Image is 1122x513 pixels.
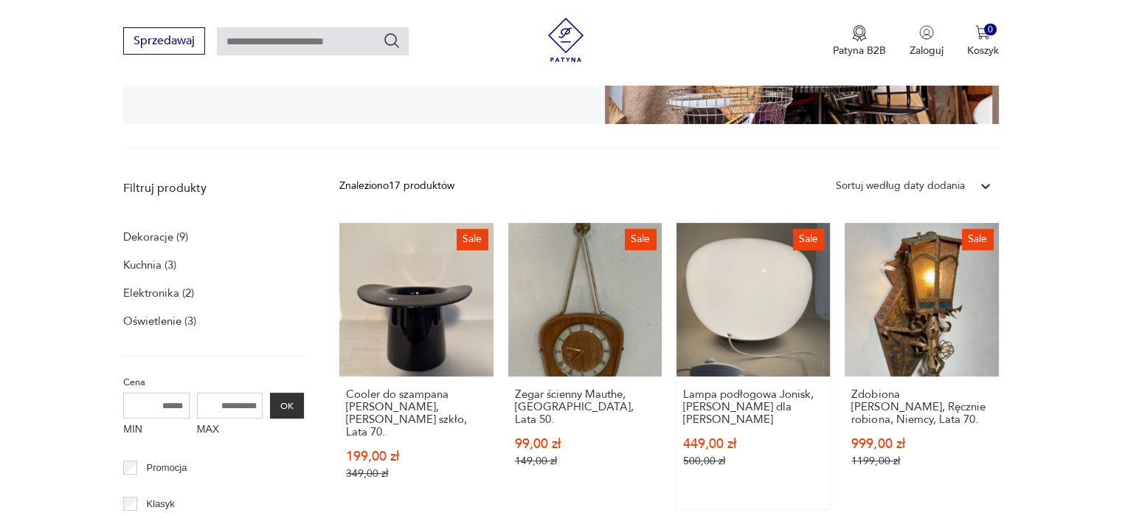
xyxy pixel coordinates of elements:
[836,178,965,194] div: Sortuj według daty dodania
[851,438,991,450] p: 999,00 zł
[123,311,196,331] a: Oświetlenie (3)
[845,223,998,509] a: SaleZdobiona Miedziana Latarnia, Ręcznie robiona, Niemcy, Lata 70.Zdobiona [PERSON_NAME], Ręcznie...
[123,255,176,275] a: Kuchnia (3)
[270,393,304,419] button: OK
[967,44,999,58] p: Koszyk
[544,18,588,62] img: Patyna - sklep z meblami i dekoracjami vintage
[833,25,886,58] a: Ikona medaluPatyna B2B
[683,438,823,450] p: 449,00 zł
[383,32,401,49] button: Szukaj
[346,388,486,438] h3: Cooler do szampana [PERSON_NAME], [PERSON_NAME] szkło, Lata 70.
[984,24,997,36] div: 0
[123,283,194,303] a: Elektronika (2)
[676,223,830,509] a: SaleLampa podłogowa Jonisk, Carl Öjerstam dla IkeaLampa podłogowa Jonisk, [PERSON_NAME] dla [PERS...
[919,25,934,40] img: Ikonka użytkownika
[346,450,486,463] p: 199,00 zł
[515,455,655,467] p: 149,00 zł
[851,455,991,467] p: 1199,00 zł
[123,27,205,55] button: Sprzedawaj
[515,438,655,450] p: 99,00 zł
[833,44,886,58] p: Patyna B2B
[123,37,205,47] a: Sprzedawaj
[123,180,304,196] p: Filtruj produkty
[339,223,493,509] a: SaleCooler do szampana Leonardo, Czarne szkło, Lata 70.Cooler do szampana [PERSON_NAME], [PERSON_...
[851,388,991,426] h3: Zdobiona [PERSON_NAME], Ręcznie robiona, Niemcy, Lata 70.
[910,25,943,58] button: Zaloguj
[123,419,190,442] label: MIN
[346,467,486,480] p: 349,00 zł
[508,223,662,509] a: SaleZegar ścienny Mauthe, Niemcy, Lata 50.Zegar ścienny Mauthe, [GEOGRAPHIC_DATA], Lata 50.99,00 ...
[967,25,999,58] button: 0Koszyk
[683,388,823,426] h3: Lampa podłogowa Jonisk, [PERSON_NAME] dla [PERSON_NAME]
[975,25,990,40] img: Ikona koszyka
[515,388,655,426] h3: Zegar ścienny Mauthe, [GEOGRAPHIC_DATA], Lata 50.
[123,227,188,247] a: Dekoracje (9)
[910,44,943,58] p: Zaloguj
[197,419,263,442] label: MAX
[852,25,867,41] img: Ikona medalu
[123,374,304,390] p: Cena
[147,496,175,512] p: Klasyk
[339,178,454,194] div: Znaleziono 17 produktów
[683,455,823,467] p: 500,00 zł
[147,460,187,476] p: Promocja
[833,25,886,58] button: Patyna B2B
